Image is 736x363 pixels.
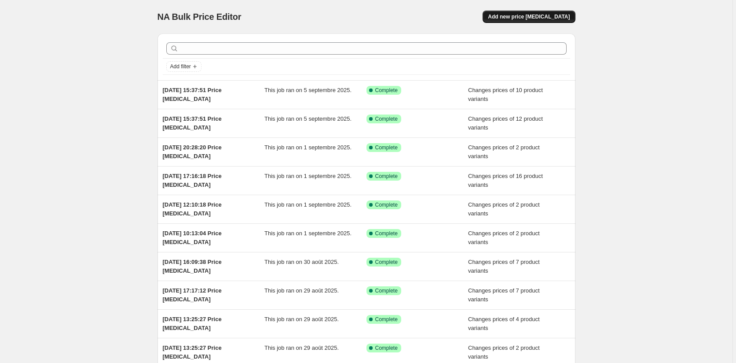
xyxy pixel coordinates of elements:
[375,287,398,294] span: Complete
[166,61,201,72] button: Add filter
[468,344,540,360] span: Changes prices of 2 product variants
[468,259,540,274] span: Changes prices of 7 product variants
[264,230,352,237] span: This job ran on 1 septembre 2025.
[163,201,222,217] span: [DATE] 12:10:18 Price [MEDICAL_DATA]
[163,316,222,331] span: [DATE] 13:25:27 Price [MEDICAL_DATA]
[375,230,398,237] span: Complete
[264,287,339,294] span: This job ran on 29 août 2025.
[264,344,339,351] span: This job ran on 29 août 2025.
[468,87,543,102] span: Changes prices of 10 product variants
[375,316,398,323] span: Complete
[468,201,540,217] span: Changes prices of 2 product variants
[468,115,543,131] span: Changes prices of 12 product variants
[264,316,339,322] span: This job ran on 29 août 2025.
[163,115,222,131] span: [DATE] 15:37:51 Price [MEDICAL_DATA]
[468,144,540,159] span: Changes prices of 2 product variants
[468,287,540,303] span: Changes prices of 7 product variants
[375,344,398,352] span: Complete
[264,115,352,122] span: This job ran on 5 septembre 2025.
[264,144,352,151] span: This job ran on 1 septembre 2025.
[163,344,222,360] span: [DATE] 13:25:27 Price [MEDICAL_DATA]
[170,63,191,70] span: Add filter
[375,173,398,180] span: Complete
[163,259,222,274] span: [DATE] 16:09:38 Price [MEDICAL_DATA]
[157,12,242,22] span: NA Bulk Price Editor
[468,173,543,188] span: Changes prices of 16 product variants
[163,230,222,245] span: [DATE] 10:13:04 Price [MEDICAL_DATA]
[488,13,570,20] span: Add new price [MEDICAL_DATA]
[163,173,222,188] span: [DATE] 17:16:18 Price [MEDICAL_DATA]
[264,201,352,208] span: This job ran on 1 septembre 2025.
[375,87,398,94] span: Complete
[483,11,575,23] button: Add new price [MEDICAL_DATA]
[375,144,398,151] span: Complete
[264,259,339,265] span: This job ran on 30 août 2025.
[375,115,398,122] span: Complete
[375,201,398,208] span: Complete
[375,259,398,266] span: Complete
[264,87,352,93] span: This job ran on 5 septembre 2025.
[468,230,540,245] span: Changes prices of 2 product variants
[468,316,540,331] span: Changes prices of 4 product variants
[163,144,222,159] span: [DATE] 20:28:20 Price [MEDICAL_DATA]
[163,87,222,102] span: [DATE] 15:37:51 Price [MEDICAL_DATA]
[264,173,352,179] span: This job ran on 1 septembre 2025.
[163,287,222,303] span: [DATE] 17:17:12 Price [MEDICAL_DATA]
